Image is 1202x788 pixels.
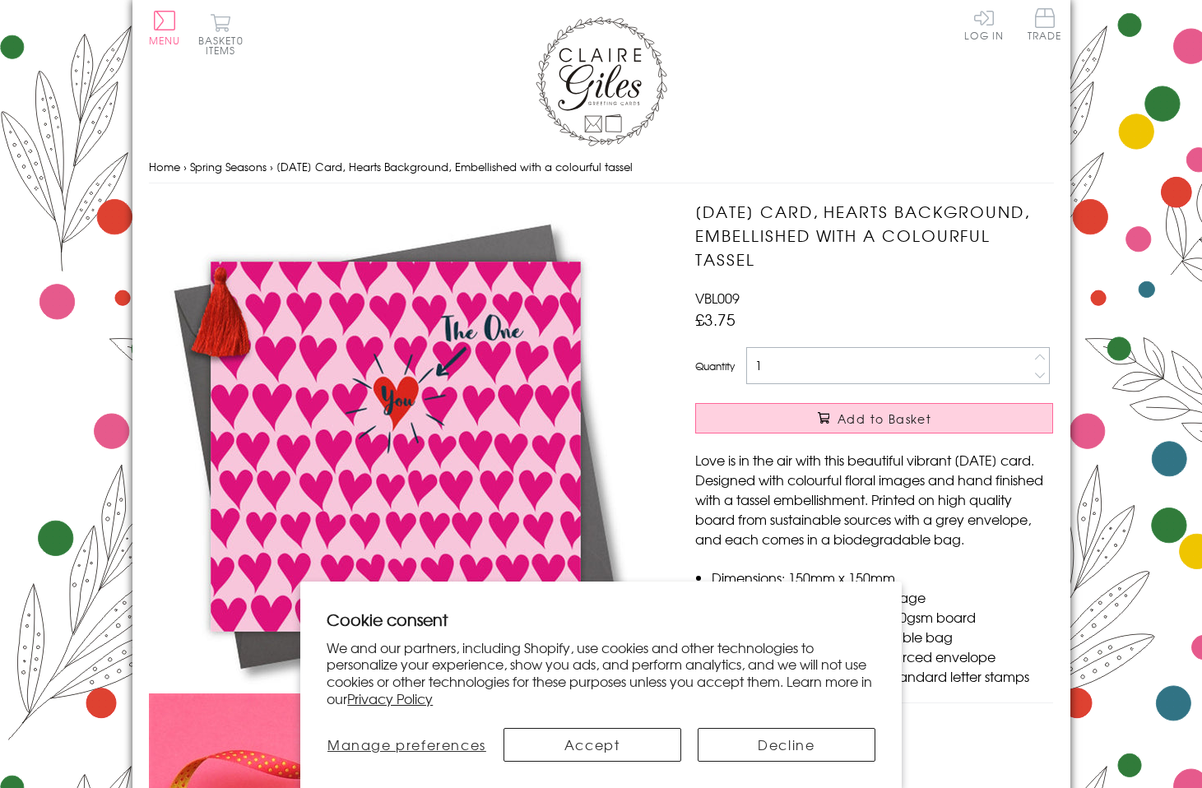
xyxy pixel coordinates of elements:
[276,159,633,174] span: [DATE] Card, Hearts Background, Embellished with a colourful tassel
[270,159,273,174] span: ›
[149,200,643,693] img: Valentine's Day Card, Hearts Background, Embellished with a colourful tassel
[698,728,875,762] button: Decline
[206,33,244,58] span: 0 items
[347,688,433,708] a: Privacy Policy
[149,151,1054,184] nav: breadcrumbs
[695,403,1053,433] button: Add to Basket
[695,200,1053,271] h1: [DATE] Card, Hearts Background, Embellished with a colourful tassel
[695,308,736,331] span: £3.75
[536,16,667,146] img: Claire Giles Greetings Cards
[838,410,931,427] span: Add to Basket
[327,735,486,754] span: Manage preferences
[149,33,181,48] span: Menu
[1028,8,1062,44] a: Trade
[327,639,875,707] p: We and our partners, including Shopify, use cookies and other technologies to personalize your ex...
[695,450,1053,549] p: Love is in the air with this beautiful vibrant [DATE] card. Designed with colourful floral images...
[964,8,1004,40] a: Log In
[504,728,681,762] button: Accept
[712,568,1053,587] li: Dimensions: 150mm x 150mm
[695,288,740,308] span: VBL009
[183,159,187,174] span: ›
[198,13,244,55] button: Basket0 items
[327,608,875,631] h2: Cookie consent
[1028,8,1062,40] span: Trade
[149,11,181,45] button: Menu
[327,728,486,762] button: Manage preferences
[190,159,267,174] a: Spring Seasons
[695,359,735,373] label: Quantity
[149,159,180,174] a: Home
